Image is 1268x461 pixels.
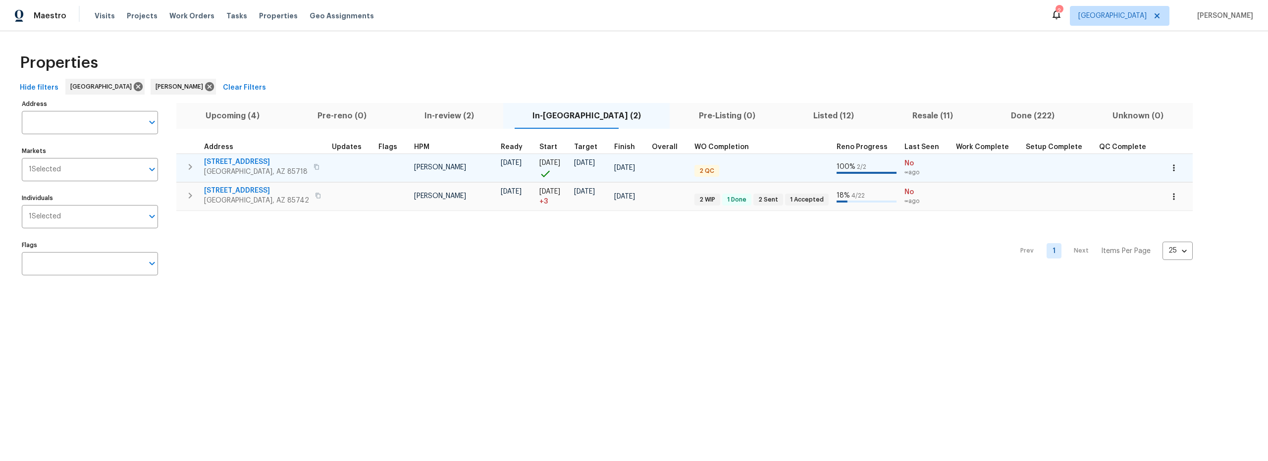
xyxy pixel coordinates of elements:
span: [GEOGRAPHIC_DATA] [70,82,136,92]
p: Items Per Page [1101,246,1151,256]
span: Last Seen [904,144,939,151]
span: No [904,158,948,168]
span: Setup Complete [1026,144,1082,151]
span: Address [204,144,233,151]
div: [GEOGRAPHIC_DATA] [65,79,145,95]
span: Reno Progress [837,144,888,151]
span: WO Completion [694,144,749,151]
span: Resale (11) [889,109,976,123]
label: Individuals [22,195,158,201]
span: Done (222) [988,109,1077,123]
span: [PERSON_NAME] [156,82,207,92]
span: Properties [20,58,98,68]
span: Projects [127,11,158,21]
span: Updates [332,144,362,151]
div: 25 [1162,238,1193,263]
span: ∞ ago [904,197,948,205]
span: Tasks [226,12,247,19]
span: No [904,187,948,197]
td: Project started on time [535,154,570,182]
span: [PERSON_NAME] [414,164,466,171]
span: Work Orders [169,11,214,21]
span: [DATE] [539,188,560,195]
span: 1 Accepted [786,196,828,204]
nav: Pagination Navigation [1011,217,1193,285]
span: 2 / 2 [857,164,866,170]
span: Start [539,144,557,151]
span: HPM [414,144,429,151]
div: [PERSON_NAME] [151,79,216,95]
span: Work Complete [956,144,1009,151]
button: Clear Filters [219,79,270,97]
span: 2 WIP [695,196,719,204]
span: Visits [95,11,115,21]
span: 100 % [837,163,855,170]
label: Flags [22,242,158,248]
span: Pre-Listing (0) [676,109,778,123]
span: [DATE] [574,159,595,166]
div: Target renovation project end date [574,144,606,151]
span: 1 Selected [29,165,61,174]
button: Open [145,209,159,223]
span: In-review (2) [402,109,497,123]
span: Clear Filters [223,82,266,94]
span: 1 Selected [29,212,61,221]
span: Finish [614,144,635,151]
span: Target [574,144,597,151]
span: [DATE] [614,164,635,171]
span: [DATE] [614,193,635,200]
div: 2 [1056,6,1062,16]
span: [DATE] [501,159,522,166]
span: [DATE] [501,188,522,195]
span: Flags [378,144,397,151]
button: Open [145,162,159,176]
div: Earliest renovation start date (first business day after COE or Checkout) [501,144,531,151]
a: Goto page 1 [1047,243,1061,258]
span: ∞ ago [904,168,948,177]
span: [DATE] [574,188,595,195]
span: [GEOGRAPHIC_DATA] [1078,11,1147,21]
div: Actual renovation start date [539,144,566,151]
div: Projected renovation finish date [614,144,644,151]
span: 2 QC [695,167,718,175]
span: Properties [259,11,298,21]
span: In-[GEOGRAPHIC_DATA] (2) [509,109,664,123]
label: Address [22,101,158,107]
span: Overall [652,144,678,151]
span: 4 / 22 [851,193,865,199]
span: QC Complete [1099,144,1146,151]
div: Days past target finish date [652,144,687,151]
span: Maestro [34,11,66,21]
span: 18 % [837,192,850,199]
span: [GEOGRAPHIC_DATA], AZ 85718 [204,167,308,177]
span: [STREET_ADDRESS] [204,186,309,196]
span: [DATE] [539,159,560,166]
button: Open [145,115,159,129]
span: Upcoming (4) [182,109,282,123]
span: 2 Sent [754,196,782,204]
span: [PERSON_NAME] [1193,11,1253,21]
td: Project started 3 days late [535,182,570,210]
label: Markets [22,148,158,154]
span: 1 Done [723,196,750,204]
span: Hide filters [20,82,58,94]
span: [GEOGRAPHIC_DATA], AZ 85742 [204,196,309,205]
span: + 3 [539,197,548,206]
span: [STREET_ADDRESS] [204,157,308,167]
span: [PERSON_NAME] [414,193,466,200]
span: Unknown (0) [1090,109,1187,123]
button: Open [145,256,159,270]
span: Listed (12) [791,109,877,123]
span: Geo Assignments [310,11,374,21]
button: Hide filters [16,79,62,97]
span: Pre-reno (0) [294,109,389,123]
span: Ready [501,144,523,151]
